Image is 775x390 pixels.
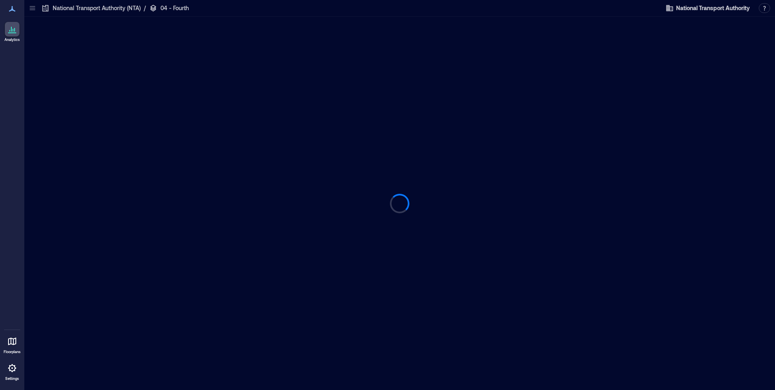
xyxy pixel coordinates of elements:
a: Settings [2,358,22,384]
p: / [144,4,146,12]
p: 04 - Fourth [161,4,189,12]
p: Floorplans [4,349,21,354]
p: National Transport Authority (NTA) [53,4,141,12]
button: National Transport Authority [663,2,752,15]
a: Floorplans [1,332,23,357]
span: National Transport Authority [676,4,750,12]
p: Settings [5,376,19,381]
p: Analytics [4,37,20,42]
a: Analytics [2,19,22,45]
